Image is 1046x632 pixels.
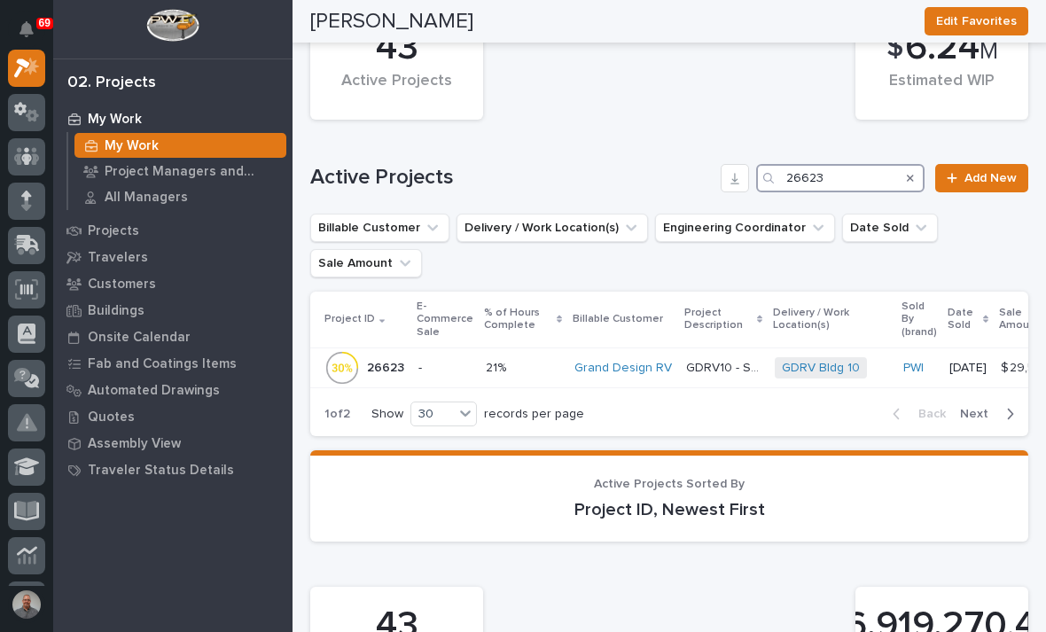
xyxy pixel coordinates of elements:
p: Onsite Calendar [88,330,191,346]
a: Grand Design RV [574,361,672,376]
h2: [PERSON_NAME] [310,9,473,35]
div: 43 [340,26,453,70]
p: 1 of 2 [310,393,364,436]
p: Project Managers and Engineers [105,164,279,180]
span: $ [886,31,903,65]
p: Billable Customer [573,309,663,329]
p: Automated Drawings [88,383,220,399]
p: GDRV10 - Side Ramp Door, Hoop [686,357,764,376]
p: Delivery / Work Location(s) [773,303,891,336]
img: Workspace Logo [146,9,199,42]
div: 30 [411,405,454,424]
div: Active Projects [340,72,453,109]
p: Show [371,407,403,422]
button: Back [878,406,953,422]
span: Edit Favorites [936,11,1017,32]
p: 69 [39,17,51,29]
p: - [418,361,472,376]
input: Search [756,164,925,192]
p: Travelers [88,250,148,266]
button: users-avatar [8,586,45,623]
button: Notifications [8,11,45,48]
p: Traveler Status Details [88,463,234,479]
a: Automated Drawings [53,377,293,403]
p: Assembly View [88,436,181,452]
a: PWI [903,361,924,376]
a: Fab and Coatings Items [53,350,293,377]
p: My Work [105,138,159,154]
button: Edit Favorites [925,7,1028,35]
p: Project Description [684,303,753,336]
button: Billable Customer [310,214,449,242]
p: Sold By (brand) [902,297,937,342]
a: All Managers [68,184,293,209]
p: Buildings [88,303,144,319]
a: Projects [53,217,293,244]
button: Sale Amount [310,249,422,277]
span: Add New [964,172,1017,184]
a: Quotes [53,403,293,430]
p: Projects [88,223,139,239]
a: My Work [53,105,293,132]
button: Date Sold [842,214,938,242]
a: Customers [53,270,293,297]
div: 02. Projects [67,74,156,93]
button: Next [953,406,1028,422]
p: E-Commerce Sale [417,297,473,342]
a: GDRV Bldg 10 [782,361,860,376]
p: Fab and Coatings Items [88,356,237,372]
p: 21% [486,357,510,376]
span: Active Projects Sorted By [594,478,745,490]
p: All Managers [105,190,188,206]
p: 26623 [367,357,408,376]
p: Customers [88,277,156,293]
p: My Work [88,112,142,128]
div: Estimated WIP [886,72,998,109]
a: Assembly View [53,430,293,456]
div: Notifications69 [22,21,45,50]
p: Date Sold [948,303,979,336]
p: Project ID, Newest First [332,499,1007,520]
button: Engineering Coordinator [655,214,835,242]
p: Quotes [88,410,135,425]
p: [DATE] [949,361,987,376]
h1: Active Projects [310,165,714,191]
a: Add New [935,164,1028,192]
a: Traveler Status Details [53,456,293,483]
p: records per page [484,407,584,422]
span: Next [960,406,999,422]
a: My Work [68,133,293,158]
a: Onsite Calendar [53,324,293,350]
p: Project ID [324,309,375,329]
button: Delivery / Work Location(s) [457,214,648,242]
span: Back [908,406,946,422]
span: 6.24 [905,29,980,66]
a: Project Managers and Engineers [68,159,293,183]
a: Travelers [53,244,293,270]
a: Buildings [53,297,293,324]
span: M [980,40,998,63]
p: % of Hours Complete [484,303,552,336]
